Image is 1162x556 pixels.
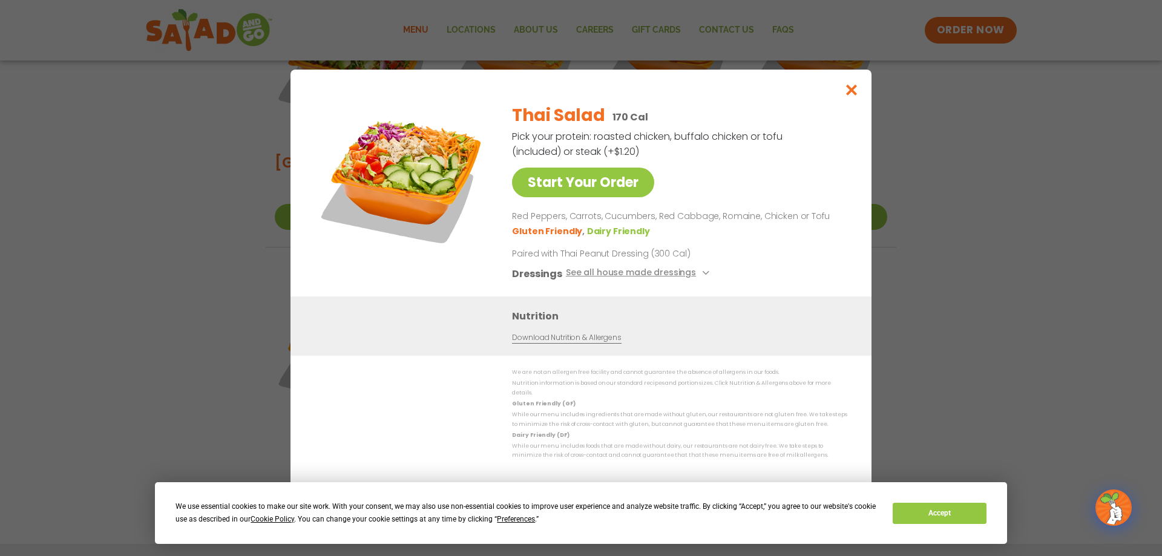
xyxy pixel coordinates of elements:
[155,482,1007,544] div: Cookie Consent Prompt
[587,225,652,238] li: Dairy Friendly
[832,70,871,110] button: Close modal
[512,431,569,439] strong: Dairy Friendly (DF)
[318,94,487,263] img: Featured product photo for Thai Salad
[512,442,847,460] p: While our menu includes foods that are made without dairy, our restaurants are not dairy free. We...
[566,266,713,281] button: See all house made dressings
[512,129,784,159] p: Pick your protein: roasted chicken, buffalo chicken or tofu (included) or steak (+$1.20)
[512,379,847,397] p: Nutrition information is based on our standard recipes and portion sizes. Click Nutrition & Aller...
[512,410,847,429] p: While our menu includes ingredients that are made without gluten, our restaurants are not gluten ...
[512,332,621,344] a: Download Nutrition & Allergens
[612,110,648,125] p: 170 Cal
[512,309,853,324] h3: Nutrition
[512,247,736,260] p: Paired with Thai Peanut Dressing (300 Cal)
[1097,491,1131,525] img: wpChatIcon
[512,368,847,377] p: We are not an allergen free facility and cannot guarantee the absence of allergens in our foods.
[497,515,535,523] span: Preferences
[512,209,842,224] p: Red Peppers, Carrots, Cucumbers, Red Cabbage, Romaine, Chicken or Tofu
[512,225,586,238] li: Gluten Friendly
[512,168,654,197] a: Start Your Order
[251,515,294,523] span: Cookie Policy
[512,103,605,128] h2: Thai Salad
[512,400,575,407] strong: Gluten Friendly (GF)
[176,500,878,526] div: We use essential cookies to make our site work. With your consent, we may also use non-essential ...
[512,266,562,281] h3: Dressings
[893,503,986,524] button: Accept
